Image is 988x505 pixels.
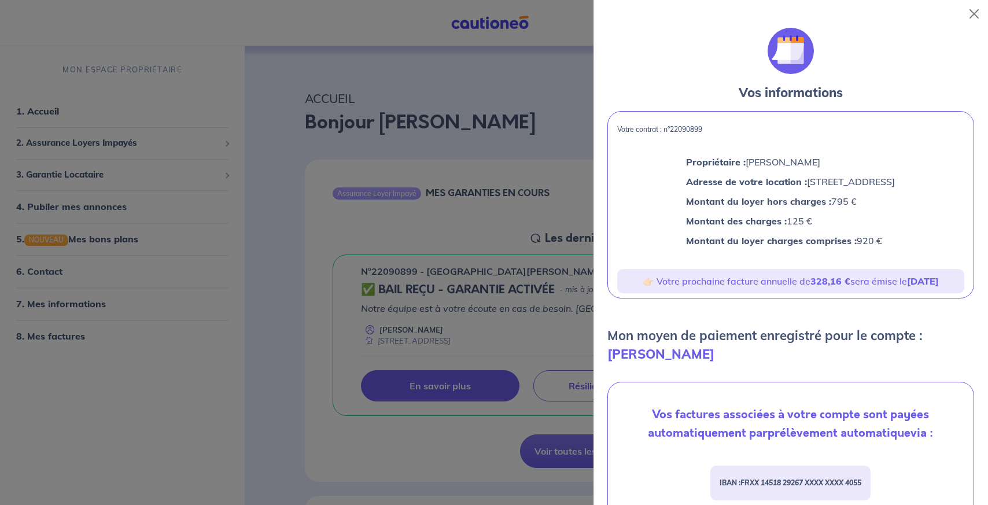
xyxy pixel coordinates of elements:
[607,346,714,362] strong: [PERSON_NAME]
[686,215,787,227] strong: Montant des charges :
[768,425,910,441] strong: prélèvement automatique
[607,326,974,363] p: Mon moyen de paiement enregistré pour le compte :
[686,174,895,189] p: [STREET_ADDRESS]
[686,194,895,209] p: 795 €
[768,28,814,74] img: illu_calendar.svg
[740,478,861,487] em: FRXX 14518 29267 XXXX XXXX 4055
[686,156,746,168] strong: Propriétaire :
[622,274,960,289] p: 👉🏻 Votre prochaine facture annuelle de sera émise le
[810,275,850,287] strong: 328,16 €
[617,406,964,443] p: Vos factures associées à votre compte sont payées automatiquement par via :
[686,213,895,228] p: 125 €
[686,233,895,248] p: 920 €
[686,196,831,207] strong: Montant du loyer hors charges :
[965,5,983,23] button: Close
[739,84,843,101] strong: Vos informations
[686,235,857,246] strong: Montant du loyer charges comprises :
[720,478,861,487] strong: IBAN :
[907,275,939,287] strong: [DATE]
[686,154,895,169] p: [PERSON_NAME]
[617,126,964,134] p: Votre contrat : n°22090899
[686,176,807,187] strong: Adresse de votre location :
